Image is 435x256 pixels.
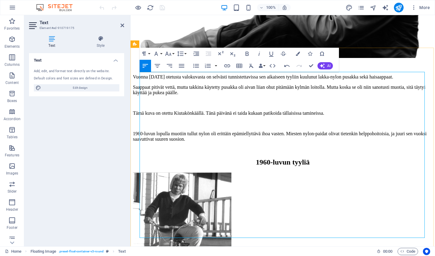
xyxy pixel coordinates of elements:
i: Reload page [147,4,154,11]
button: Ordered List [214,60,218,72]
button: Edit design [34,84,119,91]
img: Editor Logo [35,4,80,11]
button: Ordered List [202,60,214,72]
button: Insert Table [234,60,245,72]
p: Accordion [4,117,21,121]
h2: Text [40,20,124,25]
button: Underline (⌘U) [266,48,277,60]
button: Undo (⌘Z) [281,60,293,72]
button: Font Size [164,48,175,60]
button: 100% [257,4,279,11]
p: Header [6,207,18,212]
button: Superscript [215,48,226,60]
i: Pages (Ctrl+Alt+S) [358,4,365,11]
span: . preset-float-container-v3-round [59,248,104,255]
button: Code [398,248,418,255]
button: Align Center [152,60,163,72]
button: Confirm (⌘+⏎) [305,60,317,72]
button: HTML [267,60,278,72]
p: Slider [8,189,17,194]
p: Boxes [7,98,17,103]
span: Click to select. Double-click to edit [31,248,56,255]
button: Clear Formatting [246,60,257,72]
p: Elements [5,44,20,49]
button: Align Right [164,60,175,72]
p: Tables [7,135,18,139]
i: Publish [395,4,402,11]
button: text_generator [382,4,389,11]
button: reload [147,4,154,11]
button: Paragraph Format [140,48,151,60]
i: Design (Ctrl+Alt+Y) [346,4,353,11]
button: pages [358,4,365,11]
button: design [346,4,353,11]
p: Columns [5,62,20,67]
span: Code [400,248,415,255]
p: Features [5,153,19,158]
p: Favorites [4,26,20,31]
button: Data Bindings [258,60,266,72]
a: Click to cancel selection. Double-click to open Pages [5,248,21,255]
button: publish [394,3,404,12]
button: Usercentrics [423,248,430,255]
button: Click here to leave preview mode and continue editing [134,4,142,11]
button: Colors [292,48,304,60]
h6: 100% [266,4,276,11]
button: Bold (⌘B) [241,48,253,60]
p: Images [6,171,18,176]
button: Strikethrough [278,48,289,60]
i: Navigator [370,4,377,11]
button: Special Characters [316,48,328,60]
i: This element is a customizable preset [106,250,109,253]
span: Click to select. Double-click to edit [118,248,126,255]
h4: Style [77,36,124,48]
span: Edit design [43,84,118,91]
button: Unordered List [190,60,202,72]
h4: Text [29,53,124,64]
h3: Element #ed-910719175 [40,25,112,31]
button: Align Justify [176,60,187,72]
button: Align Left [140,60,151,72]
button: Subscript [227,48,238,60]
button: Increase Indent [191,48,202,60]
i: On resize automatically adjust zoom level to fit chosen device. [282,5,287,10]
h4: Text [29,36,77,48]
button: Redo (⌘⇧Z) [293,60,305,72]
span: More [411,5,430,11]
p: Content [5,80,19,85]
button: Font Family [152,48,163,60]
nav: breadcrumb [31,248,126,255]
button: AI [317,62,333,69]
button: Decrease Indent [203,48,214,60]
span: : [387,249,388,254]
button: navigator [370,4,377,11]
p: Footer [7,225,18,230]
button: Insert Link [221,60,233,72]
div: Add, edit, and format text directly on the website. [34,69,119,74]
button: Italic (⌘I) [253,48,265,60]
div: Default colors and font sizes are defined in Design. [34,76,119,81]
button: Icons [304,48,316,60]
button: More [408,3,432,12]
h6: Session time [377,248,393,255]
span: AI [327,64,330,68]
button: Line Height [176,48,187,60]
i: AI Writer [382,4,389,11]
span: 00 00 [383,248,392,255]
